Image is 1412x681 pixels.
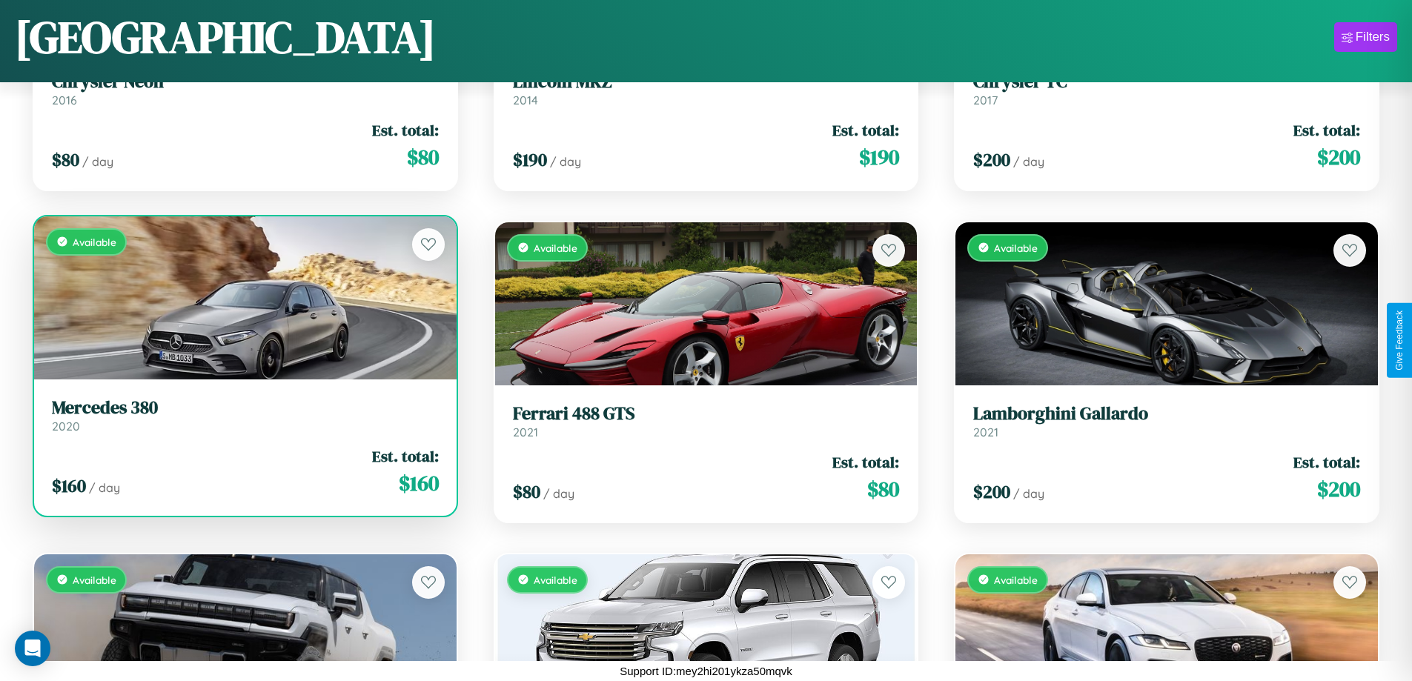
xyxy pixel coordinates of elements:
span: $ 80 [513,479,540,504]
a: Lamborghini Gallardo2021 [973,403,1360,439]
span: / day [82,154,113,169]
span: $ 80 [407,142,439,172]
a: Ferrari 488 GTS2021 [513,403,900,439]
span: Est. total: [1293,119,1360,141]
span: Est. total: [1293,451,1360,473]
span: Available [73,574,116,586]
div: Give Feedback [1394,310,1405,371]
button: Filters [1334,22,1397,52]
h3: Lamborghini Gallardo [973,403,1360,425]
div: Filters [1356,30,1390,44]
span: Available [994,574,1038,586]
h3: Lincoln MKZ [513,71,900,93]
h3: Chrysler TC [973,71,1360,93]
div: Open Intercom Messenger [15,631,50,666]
span: Available [534,574,577,586]
span: / day [1013,486,1044,501]
span: Est. total: [372,445,439,467]
span: 2021 [513,425,538,439]
a: Chrysler TC2017 [973,71,1360,107]
span: / day [550,154,581,169]
span: / day [89,480,120,495]
span: $ 200 [1317,142,1360,172]
span: $ 190 [859,142,899,172]
span: $ 200 [973,479,1010,504]
span: $ 80 [867,474,899,504]
a: Chrysler Neon2016 [52,71,439,107]
span: Est. total: [832,119,899,141]
span: $ 190 [513,147,547,172]
span: $ 80 [52,147,79,172]
span: / day [1013,154,1044,169]
span: $ 200 [973,147,1010,172]
span: 2016 [52,93,77,107]
p: Support ID: mey2hi201ykza50mqvk [620,661,792,681]
span: Available [73,236,116,248]
span: Available [534,242,577,254]
span: 2020 [52,419,80,433]
span: Est. total: [372,119,439,141]
span: $ 160 [52,474,86,498]
span: 2017 [973,93,998,107]
span: 2021 [973,425,998,439]
h1: [GEOGRAPHIC_DATA] [15,7,436,67]
span: $ 200 [1317,474,1360,504]
span: Est. total: [832,451,899,473]
span: $ 160 [399,468,439,498]
a: Mercedes 3802020 [52,397,439,433]
span: 2014 [513,93,538,107]
h3: Mercedes 380 [52,397,439,419]
h3: Ferrari 488 GTS [513,403,900,425]
h3: Chrysler Neon [52,71,439,93]
a: Lincoln MKZ2014 [513,71,900,107]
span: Available [994,242,1038,254]
span: / day [543,486,574,501]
